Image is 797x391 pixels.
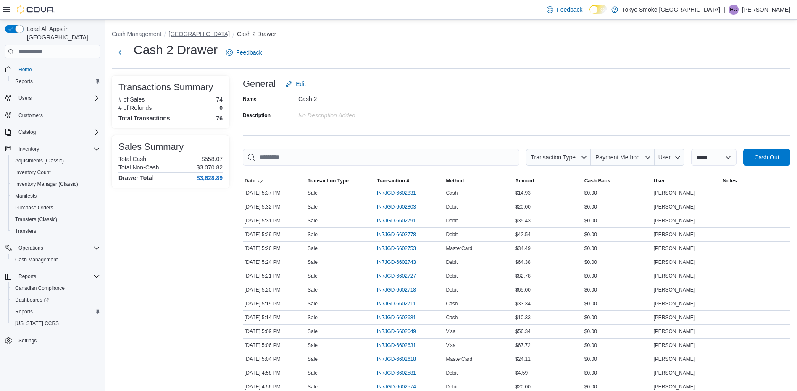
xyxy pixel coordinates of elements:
[12,156,67,166] a: Adjustments (Classic)
[168,31,230,37] button: [GEOGRAPHIC_DATA]
[12,226,100,236] span: Transfers
[377,314,416,321] span: IN7JGD-6602681
[446,287,458,293] span: Debit
[112,30,790,40] nav: An example of EuiBreadcrumbs
[118,175,154,181] h4: Drawer Total
[8,254,103,266] button: Cash Management
[743,149,790,166] button: Cash Out
[237,31,276,37] button: Cash 2 Drawer
[15,228,36,235] span: Transfers
[515,190,531,196] span: $14.93
[12,179,82,189] a: Inventory Manager (Classic)
[515,273,531,279] span: $82.78
[8,178,103,190] button: Inventory Manager (Classic)
[654,245,695,252] span: [PERSON_NAME]
[583,299,652,309] div: $0.00
[377,299,424,309] button: IN7JGD-6602711
[15,271,39,282] button: Reports
[583,313,652,323] div: $0.00
[515,259,531,266] span: $64.38
[377,285,424,295] button: IN7JGD-6602718
[2,92,103,104] button: Users
[15,65,35,75] a: Home
[583,243,652,253] div: $0.00
[308,370,318,376] p: Sale
[543,1,586,18] a: Feedback
[377,177,409,184] span: Transaction #
[446,259,458,266] span: Debit
[754,153,779,162] span: Cash Out
[515,370,528,376] span: $4.59
[377,245,416,252] span: IN7JGD-6602753
[12,318,62,328] a: [US_STATE] CCRS
[515,342,531,349] span: $67.72
[446,370,458,376] span: Debit
[377,203,416,210] span: IN7JGD-6602803
[118,142,184,152] h3: Sales Summary
[515,314,531,321] span: $10.33
[589,5,607,14] input: Dark Mode
[308,190,318,196] p: Sale
[12,283,100,293] span: Canadian Compliance
[243,257,306,267] div: [DATE] 5:24 PM
[197,164,223,171] p: $3,070.82
[12,167,100,177] span: Inventory Count
[243,216,306,226] div: [DATE] 5:31 PM
[243,202,306,212] div: [DATE] 5:32 PM
[15,335,100,346] span: Settings
[15,110,100,120] span: Customers
[243,176,306,186] button: Date
[515,177,534,184] span: Amount
[12,295,100,305] span: Dashboards
[654,314,695,321] span: [PERSON_NAME]
[12,76,36,86] a: Reports
[654,370,695,376] span: [PERSON_NAME]
[654,190,695,196] span: [PERSON_NAME]
[15,308,33,315] span: Reports
[12,214,60,224] a: Transfers (Classic)
[377,356,416,362] span: IN7JGD-6602618
[8,202,103,214] button: Purchase Orders
[18,112,43,119] span: Customers
[515,217,531,224] span: $35.43
[282,76,309,92] button: Edit
[526,149,591,166] button: Transaction Type
[377,342,416,349] span: IN7JGD-6602631
[377,300,416,307] span: IN7JGD-6602711
[446,203,458,210] span: Debit
[723,5,725,15] p: |
[377,287,416,293] span: IN7JGD-6602718
[8,225,103,237] button: Transfers
[308,177,349,184] span: Transaction Type
[591,149,655,166] button: Payment Method
[15,144,42,154] button: Inventory
[515,300,531,307] span: $33.34
[377,313,424,323] button: IN7JGD-6602681
[446,328,455,335] span: Visa
[15,336,40,346] a: Settings
[15,93,100,103] span: Users
[15,193,37,199] span: Manifests
[515,328,531,335] span: $56.34
[583,202,652,212] div: $0.00
[12,226,39,236] a: Transfers
[298,109,411,119] div: No Description added
[2,242,103,254] button: Operations
[2,126,103,138] button: Catalog
[2,334,103,347] button: Settings
[15,216,57,223] span: Transfers (Classic)
[12,307,100,317] span: Reports
[377,202,424,212] button: IN7JGD-6602803
[308,287,318,293] p: Sale
[377,259,416,266] span: IN7JGD-6602743
[298,92,411,102] div: Cash 2
[243,271,306,281] div: [DATE] 5:21 PM
[18,245,43,251] span: Operations
[8,318,103,329] button: [US_STATE] CCRS
[446,383,458,390] span: Debit
[308,273,318,279] p: Sale
[583,285,652,295] div: $0.00
[8,155,103,167] button: Adjustments (Classic)
[243,79,276,89] h3: General
[243,243,306,253] div: [DATE] 5:26 PM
